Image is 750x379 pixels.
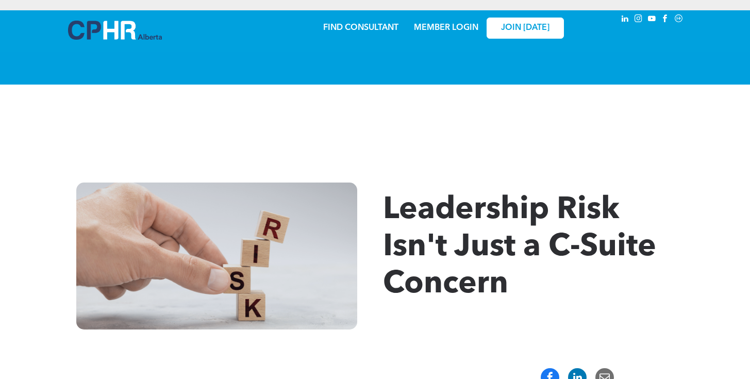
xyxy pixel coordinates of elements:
span: JOIN [DATE] [501,23,549,33]
img: A blue and white logo for cp alberta [68,21,162,40]
span: Leadership Risk Isn't Just a C-Suite Concern [383,195,656,300]
a: facebook [660,13,671,27]
a: MEMBER LOGIN [414,24,478,32]
a: JOIN [DATE] [487,18,564,39]
a: Social network [673,13,685,27]
a: youtube [646,13,658,27]
a: instagram [633,13,644,27]
a: linkedin [620,13,631,27]
a: FIND CONSULTANT [323,24,398,32]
